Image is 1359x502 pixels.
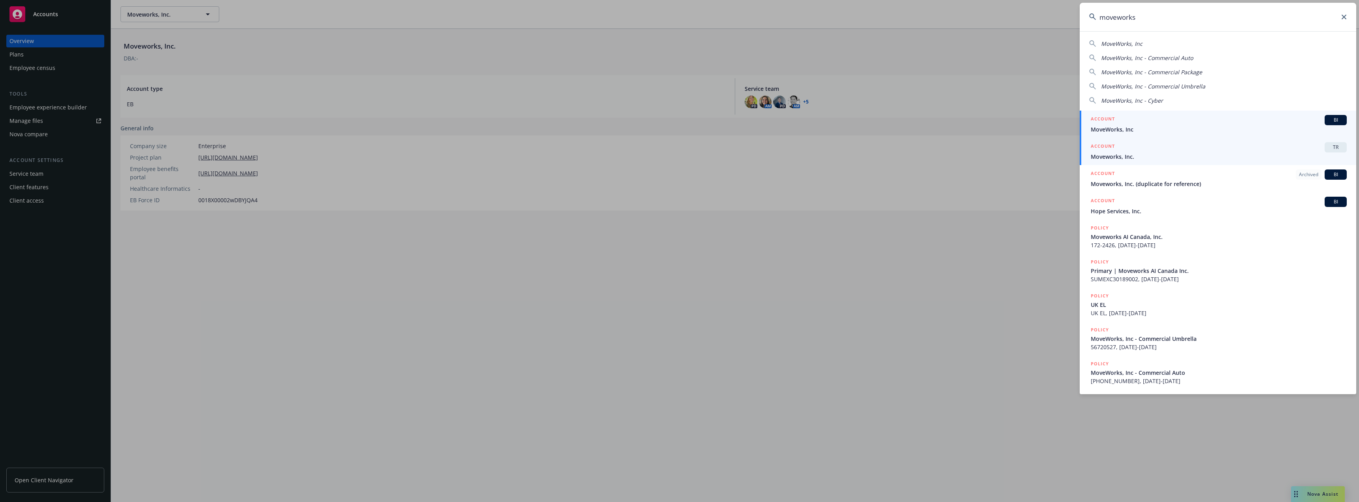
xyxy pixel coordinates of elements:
span: BI [1328,198,1344,205]
span: MoveWorks, Inc [1101,40,1143,47]
h5: ACCOUNT [1091,115,1115,124]
h5: POLICY [1091,292,1109,300]
span: BI [1328,171,1344,178]
h5: ACCOUNT [1091,169,1115,179]
span: 172-2426, [DATE]-[DATE] [1091,241,1347,249]
span: BI [1328,117,1344,124]
span: SUMEXC30189002, [DATE]-[DATE] [1091,275,1347,283]
a: ACCOUNTTRMoveworks, Inc. [1080,138,1356,165]
input: Search... [1080,3,1356,31]
h5: POLICY [1091,360,1109,368]
span: Moveworks, Inc. [1091,152,1347,161]
a: POLICYMoveWorks, Inc - Commercial Auto[PHONE_NUMBER], [DATE]-[DATE] [1080,355,1356,389]
span: Hope Services, Inc. [1091,207,1347,215]
span: 56720527, [DATE]-[DATE] [1091,343,1347,351]
span: [PHONE_NUMBER], [DATE]-[DATE] [1091,377,1347,385]
span: MoveWorks, Inc - Commercial Umbrella [1101,83,1205,90]
span: TR [1328,144,1344,151]
span: MoveWorks, Inc - Commercial Auto [1101,54,1193,62]
span: MoveWorks, Inc - Cyber [1101,97,1163,104]
span: UK EL [1091,301,1347,309]
h5: ACCOUNT [1091,142,1115,152]
h5: POLICY [1091,258,1109,266]
a: ACCOUNTArchivedBIMoveworks, Inc. (duplicate for reference) [1080,165,1356,192]
span: MoveWorks, Inc [1091,125,1347,133]
h5: POLICY [1091,224,1109,232]
a: ACCOUNTBIMoveWorks, Inc [1080,111,1356,138]
span: MoveWorks, Inc - Commercial Umbrella [1091,335,1347,343]
a: POLICYMoveworks AI Canada, Inc.172-2426, [DATE]-[DATE] [1080,220,1356,254]
span: Primary | Moveworks AI Canada Inc. [1091,267,1347,275]
a: POLICYMoveWorks, Inc - Commercial Umbrella56720527, [DATE]-[DATE] [1080,322,1356,355]
a: ACCOUNTBIHope Services, Inc. [1080,192,1356,220]
a: POLICYUK ELUK EL, [DATE]-[DATE] [1080,288,1356,322]
span: UK EL, [DATE]-[DATE] [1091,309,1347,317]
a: POLICYPrimary | Moveworks AI Canada Inc.SUMEXC30189002, [DATE]-[DATE] [1080,254,1356,288]
span: Moveworks AI Canada, Inc. [1091,233,1347,241]
h5: ACCOUNT [1091,197,1115,206]
span: Archived [1299,171,1318,178]
h5: POLICY [1091,326,1109,334]
span: MoveWorks, Inc - Commercial Auto [1091,369,1347,377]
span: MoveWorks, Inc - Commercial Package [1101,68,1202,76]
span: Moveworks, Inc. (duplicate for reference) [1091,180,1347,188]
